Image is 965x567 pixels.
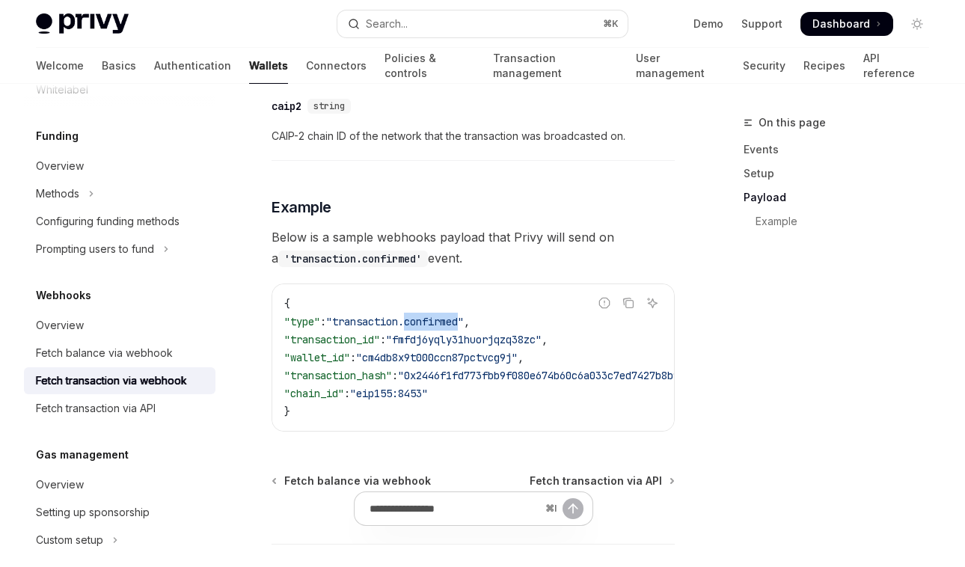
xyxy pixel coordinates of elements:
[24,499,215,526] a: Setting up sponsorship
[643,293,662,313] button: Ask AI
[36,476,84,494] div: Overview
[366,15,408,33] div: Search...
[530,473,662,488] span: Fetch transaction via API
[744,186,941,209] a: Payload
[36,316,84,334] div: Overview
[542,333,548,346] span: ,
[344,387,350,400] span: :
[24,153,215,180] a: Overview
[863,48,929,84] a: API reference
[744,138,941,162] a: Events
[24,236,215,263] button: Toggle Prompting users to fund section
[36,286,91,304] h5: Webhooks
[743,48,785,84] a: Security
[272,197,331,218] span: Example
[386,333,542,346] span: "fmfdj6yqly31huorjqzq38zc"
[370,492,539,525] input: Ask a question...
[36,372,187,390] div: Fetch transaction via webhook
[36,446,129,464] h5: Gas management
[398,369,805,382] span: "0x2446f1fd773fbb9f080e674b60c6a033c7ed7427b8b9413cf28a2a4a6da9b56c"
[326,315,464,328] span: "transaction.confirmed"
[273,473,431,488] a: Fetch balance via webhook
[154,48,231,84] a: Authentication
[350,351,356,364] span: :
[356,351,518,364] span: "cm4db8x9t000ccn87pctvcg9j"
[284,333,380,346] span: "transaction_id"
[464,315,470,328] span: ,
[24,340,215,367] a: Fetch balance via webhook
[603,18,619,30] span: ⌘ K
[744,162,941,186] a: Setup
[744,209,941,233] a: Example
[24,312,215,339] a: Overview
[278,251,428,267] code: 'transaction.confirmed'
[36,157,84,175] div: Overview
[313,100,345,112] span: string
[24,527,215,554] button: Toggle Custom setup section
[36,185,79,203] div: Methods
[803,48,845,84] a: Recipes
[36,127,79,145] h5: Funding
[284,369,392,382] span: "transaction_hash"
[380,333,386,346] span: :
[392,369,398,382] span: :
[272,99,301,114] div: caip2
[619,293,638,313] button: Copy the contents from the code block
[284,473,431,488] span: Fetch balance via webhook
[320,315,326,328] span: :
[272,127,675,145] span: CAIP-2 chain ID of the network that the transaction was broadcasted on.
[518,351,524,364] span: ,
[36,48,84,84] a: Welcome
[385,48,475,84] a: Policies & controls
[36,399,156,417] div: Fetch transaction via API
[36,531,103,549] div: Custom setup
[24,180,215,207] button: Toggle Methods section
[800,12,893,36] a: Dashboard
[36,13,129,34] img: light logo
[693,16,723,31] a: Demo
[595,293,614,313] button: Report incorrect code
[24,208,215,235] a: Configuring funding methods
[102,48,136,84] a: Basics
[905,12,929,36] button: Toggle dark mode
[24,395,215,422] a: Fetch transaction via API
[284,315,320,328] span: "type"
[284,387,344,400] span: "chain_id"
[812,16,870,31] span: Dashboard
[284,297,290,310] span: {
[36,212,180,230] div: Configuring funding methods
[493,48,618,84] a: Transaction management
[530,473,673,488] a: Fetch transaction via API
[741,16,782,31] a: Support
[24,471,215,498] a: Overview
[284,351,350,364] span: "wallet_id"
[306,48,367,84] a: Connectors
[36,503,150,521] div: Setting up sponsorship
[337,10,627,37] button: Open search
[272,227,675,269] span: Below is a sample webhooks payload that Privy will send on a event.
[24,367,215,394] a: Fetch transaction via webhook
[284,405,290,418] span: }
[249,48,288,84] a: Wallets
[759,114,826,132] span: On this page
[36,344,173,362] div: Fetch balance via webhook
[636,48,725,84] a: User management
[350,387,428,400] span: "eip155:8453"
[563,498,583,519] button: Send message
[36,240,154,258] div: Prompting users to fund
